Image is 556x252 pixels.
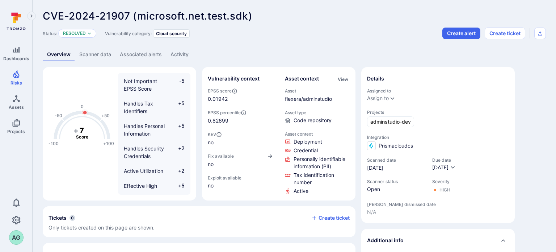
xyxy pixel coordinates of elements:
[124,78,157,92] span: Not Important EPSS Score
[27,12,36,20] button: Expand navigation menu
[367,164,425,172] span: [DATE]
[105,31,152,36] span: Vulnerability category:
[9,230,24,245] button: AG
[166,48,193,61] a: Activity
[49,214,67,222] h2: Tickets
[43,48,75,61] a: Overview
[294,187,308,195] span: Click to view evidence
[336,77,350,82] button: View
[485,28,525,39] button: Create ticket
[285,75,319,82] h2: Asset context
[432,164,448,170] span: [DATE]
[208,117,273,124] span: 0.82699
[285,131,350,137] span: Asset context
[285,96,332,102] a: flexera/adminstudio
[49,141,59,146] text: -100
[9,104,24,110] span: Assets
[361,229,515,252] div: Collapse
[367,95,389,101] button: Assign to
[9,230,24,245] div: Ambika Golla Thimmaiah
[208,132,273,137] span: KEV
[294,138,322,145] span: Click to view evidence
[124,183,157,189] span: Effective High
[367,75,384,82] h2: Details
[379,142,413,149] span: Prismacloudcs
[370,118,411,125] span: adminstudio-dev
[49,224,155,231] span: Only tickets created on this page are shown.
[115,48,166,61] a: Associated alerts
[171,122,185,137] span: +5
[171,167,185,175] span: +2
[63,30,86,36] button: Resolved
[439,187,450,193] div: High
[10,80,22,86] span: Risks
[153,29,190,38] div: Cloud security
[171,100,185,115] span: +5
[208,153,234,159] span: Fix available
[294,156,350,170] span: Click to view evidence
[367,135,509,140] span: Integration
[336,75,350,83] div: Click to view all asset context details
[432,157,456,172] div: Due date field
[367,202,509,207] span: [PERSON_NAME] dismissed date
[367,116,414,127] a: adminstudio-dev
[432,157,456,163] span: Due date
[43,206,355,237] div: Collapse
[55,113,62,118] text: -50
[208,75,260,82] h2: Vulnerability context
[389,95,395,101] button: Expand dropdown
[294,117,332,124] span: Code repository
[208,161,273,168] span: no
[43,206,355,237] section: tickets card
[208,182,273,189] span: no
[29,13,34,19] i: Expand navigation menu
[367,237,404,244] h2: Additional info
[87,31,92,36] button: Expand dropdown
[76,134,88,140] text: Score
[69,215,75,221] span: 0
[7,129,25,134] span: Projects
[75,48,115,61] a: Scanner data
[171,77,185,92] span: -5
[101,113,110,118] text: +50
[432,164,456,172] button: [DATE]
[73,126,78,135] tspan: +
[81,104,84,109] text: 0
[367,88,509,94] span: Assigned to
[43,31,57,36] span: Status:
[432,179,450,184] span: Severity
[68,126,97,140] g: The vulnerability score is based on the parameters defined in the settings
[367,157,425,163] span: Scanned date
[171,145,185,160] span: +2
[208,95,228,103] span: 0.01942
[294,147,318,154] span: Click to view evidence
[311,215,350,221] button: Create ticket
[171,182,185,190] span: +5
[442,28,480,39] button: Create alert
[43,48,546,61] div: Vulnerability tabs
[367,179,425,184] span: Scanner status
[3,56,29,61] span: Dashboards
[367,208,509,216] span: N/A
[285,88,350,94] span: Asset
[367,186,425,193] span: Open
[124,123,165,137] span: Handles Personal Information
[294,172,350,186] span: Click to view evidence
[124,100,153,114] span: Handles Tax Identifiers
[124,145,164,159] span: Handles Security Credentials
[361,67,515,223] section: details card
[367,110,509,115] span: Projects
[80,126,84,135] tspan: 7
[208,110,273,116] span: EPSS percentile
[43,10,252,22] span: CVE-2024-21907 (microsoft.net.test.sdk)
[124,168,163,174] span: Active Utilization
[285,110,350,115] span: Asset type
[208,175,241,181] span: Exploit available
[208,139,273,146] span: no
[103,141,114,146] text: +100
[534,28,546,39] div: Export as CSV
[208,88,273,94] span: EPSS score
